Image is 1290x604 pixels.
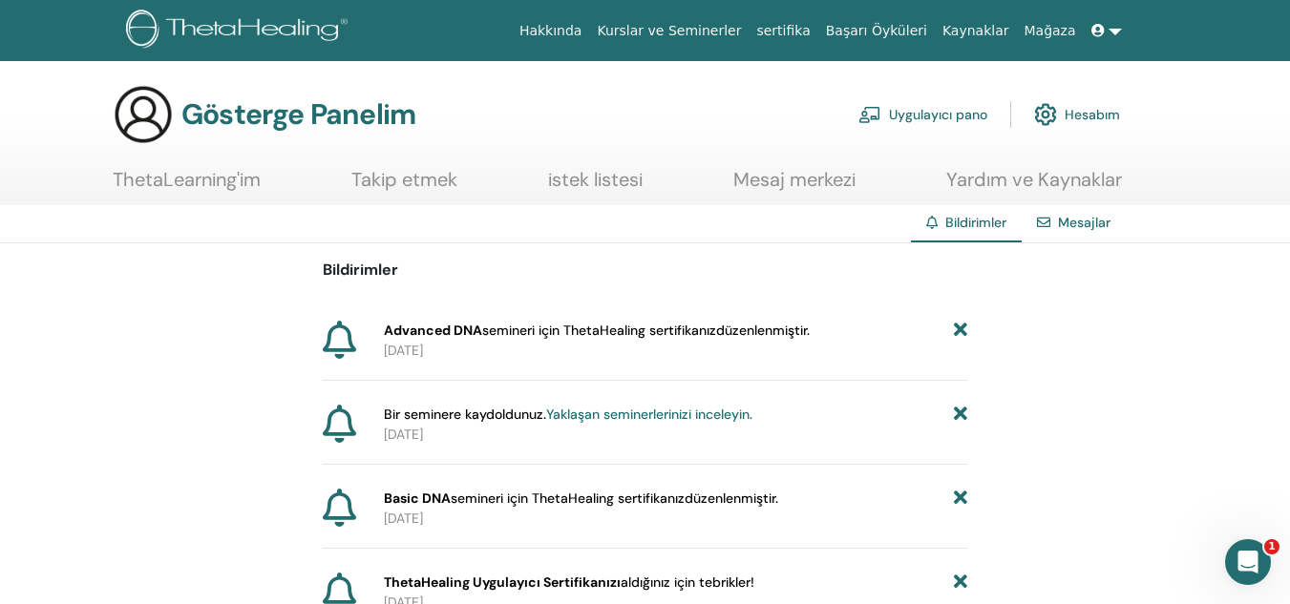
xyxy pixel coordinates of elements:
iframe: Intercom canlı sohbet [1225,539,1271,585]
a: Mesajlar [1058,214,1110,231]
font: [DATE] [384,342,423,359]
font: istek listesi [548,167,643,192]
font: [DATE] [384,510,423,527]
font: Hakkında [519,23,582,38]
a: Takip etmek [351,168,457,205]
font: aldığınız için tebrikler [621,573,751,591]
a: Hakkında [512,13,590,49]
a: sertifika [749,13,817,49]
a: Yaklaşan seminerlerinizi inceleyin. [546,406,752,423]
font: semineri için ThetaHealing sertifikanız [451,489,685,507]
img: chalkboard-teacher.svg [858,106,881,123]
a: Mesaj merkezi [733,168,856,205]
img: cog.svg [1034,98,1057,131]
font: Kurslar ve Seminerler [597,23,741,38]
font: Mağaza [1024,23,1075,38]
img: generic-user-icon.jpg [113,84,174,145]
a: Hesabım [1034,94,1120,135]
font: [DATE] [384,426,423,443]
font: Başarı Öyküleri [826,23,927,38]
font: Kaynaklar [942,23,1009,38]
font: Hesabım [1065,107,1120,124]
a: Mağaza [1016,13,1083,49]
font: Basic DNA [384,489,451,507]
font: Bir seminere kaydoldunuz. [384,406,546,423]
a: Yardım ve Kaynaklar [946,168,1122,205]
font: Gösterge Panelim [181,95,415,133]
font: Uygulayıcı pano [889,107,987,124]
a: Kaynaklar [935,13,1017,49]
font: 1 [1268,540,1276,552]
font: ! [751,573,754,591]
font: düzenlenmiştir. [685,489,778,507]
a: istek listesi [548,168,643,205]
font: Advanced DNA [384,322,482,339]
a: Kurslar ve Seminerler [589,13,749,49]
a: ThetaLearning'im [113,168,261,205]
font: sertifika [756,23,810,38]
font: ThetaHealing Uygulayıcı Sertifikanızı [384,573,621,591]
font: Mesaj merkezi [733,167,856,192]
font: semineri için ThetaHealing sertifikanız [482,322,716,339]
font: düzenlenmiştir. [716,322,810,339]
a: Başarı Öyküleri [818,13,935,49]
font: Takip etmek [351,167,457,192]
font: Bildirimler [323,260,398,280]
font: ThetaLearning'im [113,167,261,192]
a: Uygulayıcı pano [858,94,987,135]
font: Yardım ve Kaynaklar [946,167,1122,192]
font: Bildirimler [945,214,1006,231]
img: logo.png [126,10,354,52]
